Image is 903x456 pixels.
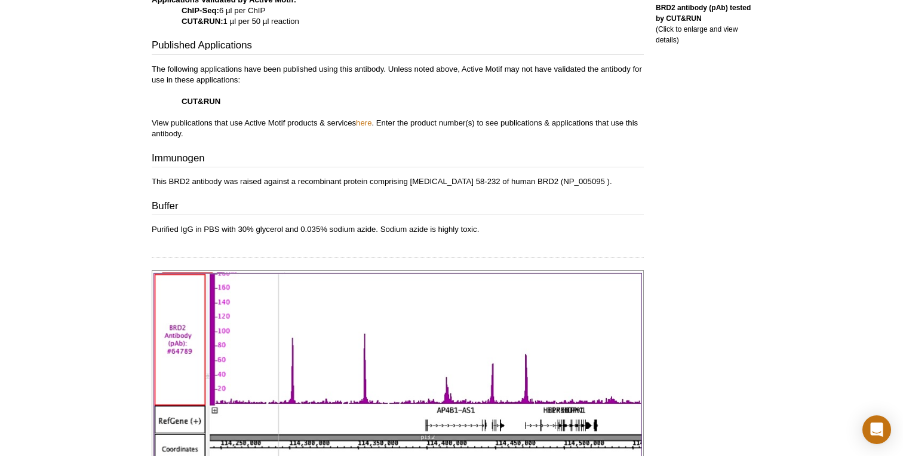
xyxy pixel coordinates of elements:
a: here [356,118,371,127]
p: The following applications have been published using this antibody. Unless noted above, Active Mo... [152,64,644,139]
strong: CUT&RUN [182,97,220,106]
b: BRD2 antibody (pAb) tested by CUT&RUN [656,4,751,23]
p: This BRD2 antibody was raised against a recombinant protein comprising [MEDICAL_DATA] 58-232 of h... [152,176,644,187]
strong: CUT&RUN: [182,17,223,26]
h3: Buffer [152,199,644,216]
h3: Published Applications [152,38,644,55]
div: Open Intercom Messenger [862,415,891,444]
p: Purified IgG in PBS with 30% glycerol and 0.035% sodium azide. Sodium azide is highly toxic. [152,224,644,235]
h3: Immunogen [152,151,644,168]
strong: ChIP-Seq: [182,6,219,15]
p: (Click to enlarge and view details) [656,2,751,45]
